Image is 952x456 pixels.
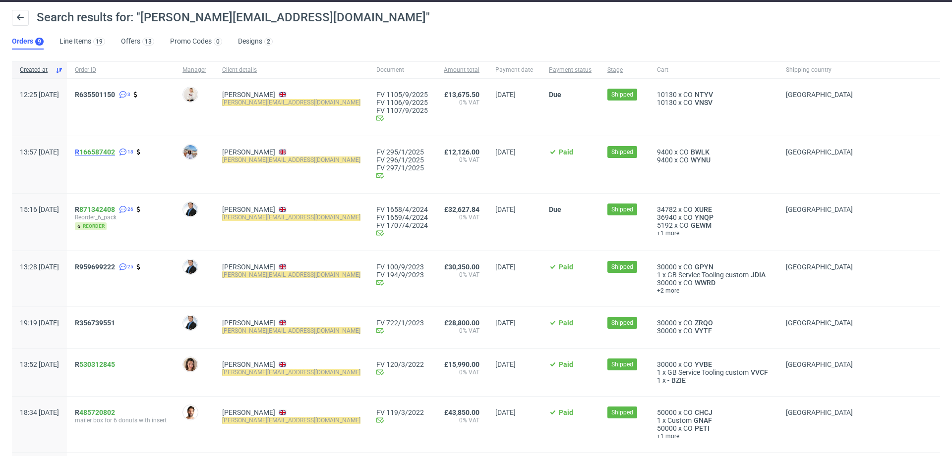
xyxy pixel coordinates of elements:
span: VNSV [693,99,714,106]
span: 13:52 [DATE] [20,360,59,368]
span: WYNU [689,156,713,164]
a: FV 120/3/2022 [376,360,428,368]
span: 30000 [657,327,677,335]
a: 530312845 [79,360,115,368]
span: Cart [657,66,770,74]
span: 10130 [657,99,677,106]
span: GEWM [689,221,714,229]
span: [DATE] [495,205,516,213]
span: Custom [667,416,692,424]
span: 25 [127,263,133,271]
a: NTYV [693,91,715,99]
span: Paid [559,319,573,327]
mark: [PERSON_NAME][EMAIL_ADDRESS][DOMAIN_NAME] [222,417,360,424]
div: 2 [267,38,270,45]
span: 0% VAT [444,156,479,164]
a: FV 1707/4/2024 [376,221,428,229]
span: 3 [127,91,130,99]
span: [DATE] [495,408,516,416]
a: PETI [693,424,712,432]
div: x [657,91,770,99]
span: Due [549,205,561,213]
span: 0% VAT [444,327,479,335]
span: CO [683,279,693,287]
span: 30000 [657,279,677,287]
a: [PERSON_NAME] [222,408,275,416]
a: 871342408 [79,205,115,213]
a: [PERSON_NAME] [222,91,275,99]
div: x [657,271,770,279]
div: x [657,408,770,416]
div: x [657,263,770,271]
span: - [667,376,669,384]
span: Shipped [611,408,633,417]
a: R959699222 [75,263,117,271]
span: £30,350.00 [444,263,479,271]
div: 0 [216,38,220,45]
span: Client details [222,66,360,74]
span: R635501150 [75,91,115,99]
div: x [657,279,770,287]
span: Shipping country [786,66,853,74]
span: Paid [559,263,573,271]
a: XURE [693,205,714,213]
span: Search results for: "[PERSON_NAME][EMAIL_ADDRESS][DOMAIN_NAME]" [37,10,430,24]
span: CO [679,148,689,156]
span: CO [683,327,693,335]
a: R485720802 [75,408,117,416]
a: FV 1106/9/2025 [376,99,428,106]
a: ZRQO [693,319,715,327]
a: JDIA [749,271,768,279]
a: FV 100/9/2023 [376,263,428,271]
span: +2 more [657,287,770,295]
a: FV 722/1/2023 [376,319,428,327]
a: FV 1105/9/2025 [376,91,428,99]
span: £13,675.50 [444,91,479,99]
span: 0% VAT [444,99,479,106]
img: Kluczyński Michał [183,316,197,330]
mark: [PERSON_NAME][EMAIL_ADDRESS][DOMAIN_NAME] [222,99,360,106]
span: 1 [657,376,661,384]
span: 9400 [657,148,673,156]
span: 1 [657,368,661,376]
mark: [PERSON_NAME][EMAIL_ADDRESS][DOMAIN_NAME] [222,327,360,334]
a: Promo Codes0 [170,34,222,50]
a: Offers13 [121,34,154,50]
a: BWLK [689,148,712,156]
span: 10130 [657,91,677,99]
a: R166587402 [75,148,117,156]
span: 1 [657,416,661,424]
a: 26 [117,205,133,213]
span: [DATE] [495,148,516,156]
div: 13 [145,38,152,45]
div: x [657,156,770,164]
span: Stage [607,66,641,74]
span: [GEOGRAPHIC_DATA] [786,408,853,416]
span: £32,627.84 [444,205,479,213]
span: Order ID [75,66,167,74]
a: +1 more [657,432,770,440]
a: GPYN [693,263,715,271]
a: [PERSON_NAME] [222,319,275,327]
a: FV 119/3/2022 [376,408,428,416]
span: [DATE] [495,91,516,99]
span: CO [683,91,693,99]
span: YNQP [693,213,715,221]
a: [PERSON_NAME] [222,205,275,213]
span: mailer box for 6 donuts with insert [75,416,167,424]
span: 15:16 [DATE] [20,205,59,213]
span: [DATE] [495,360,516,368]
div: x [657,148,770,156]
span: 50000 [657,424,677,432]
span: Shipped [611,262,633,271]
span: Shipped [611,205,633,214]
span: 1 [657,271,661,279]
span: CHCJ [693,408,714,416]
span: [GEOGRAPHIC_DATA] [786,91,853,99]
span: R [75,205,115,213]
a: R871342408 [75,205,117,213]
div: x [657,424,770,432]
span: 0% VAT [444,368,479,376]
